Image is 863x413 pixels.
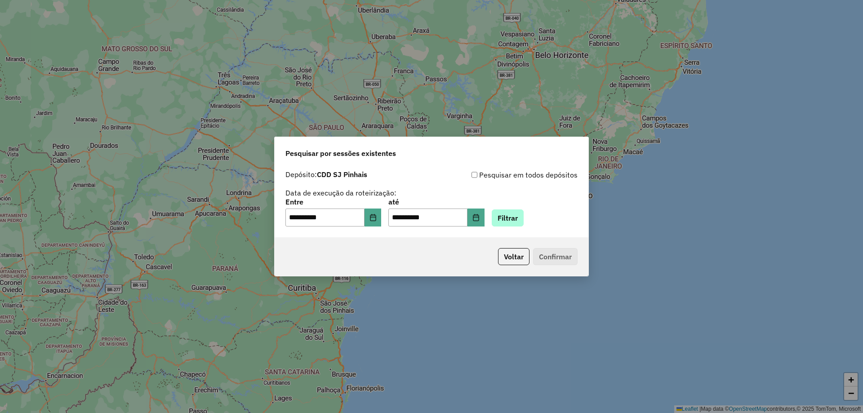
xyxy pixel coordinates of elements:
button: Choose Date [365,209,382,226]
button: Choose Date [467,209,485,226]
strong: CDD SJ Pinhais [317,170,367,179]
label: Depósito: [285,169,367,180]
label: até [388,196,484,207]
label: Data de execução da roteirização: [285,187,396,198]
span: Pesquisar por sessões existentes [285,148,396,159]
label: Entre [285,196,381,207]
button: Voltar [498,248,529,265]
button: Filtrar [492,209,524,226]
div: Pesquisar em todos depósitos [431,169,578,180]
